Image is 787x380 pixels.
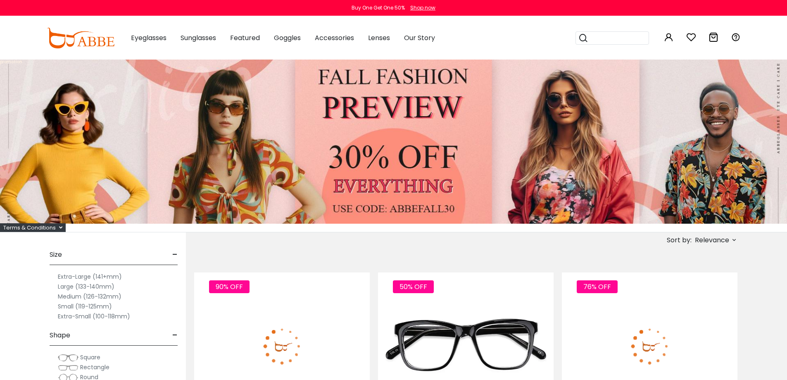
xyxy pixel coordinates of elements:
label: Medium (126-132mm) [58,292,121,301]
label: Extra-Large (141+mm) [58,272,122,282]
span: 76% OFF [577,280,618,293]
span: Goggles [274,33,301,43]
img: Square.png [58,354,78,362]
img: Rectangle.png [58,363,78,372]
label: Extra-Small (100-118mm) [58,311,130,321]
span: Square [80,353,100,361]
div: Shop now [410,4,435,12]
span: Accessories [315,33,354,43]
span: - [172,325,178,345]
span: Rectangle [80,363,109,371]
span: Lenses [368,33,390,43]
a: Shop now [406,4,435,11]
span: Eyeglasses [131,33,166,43]
span: - [172,245,178,265]
span: 90% OFF [209,280,250,293]
label: Large (133-140mm) [58,282,114,292]
img: abbeglasses.com [47,28,114,48]
span: Shape [50,325,70,345]
span: Sort by: [667,235,692,245]
span: Size [50,245,62,265]
span: Featured [230,33,260,43]
span: Our Story [404,33,435,43]
span: Sunglasses [181,33,216,43]
span: Relevance [695,233,729,248]
span: 50% OFF [393,280,434,293]
label: Small (119-125mm) [58,301,112,311]
div: Buy One Get One 50% [352,4,405,12]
